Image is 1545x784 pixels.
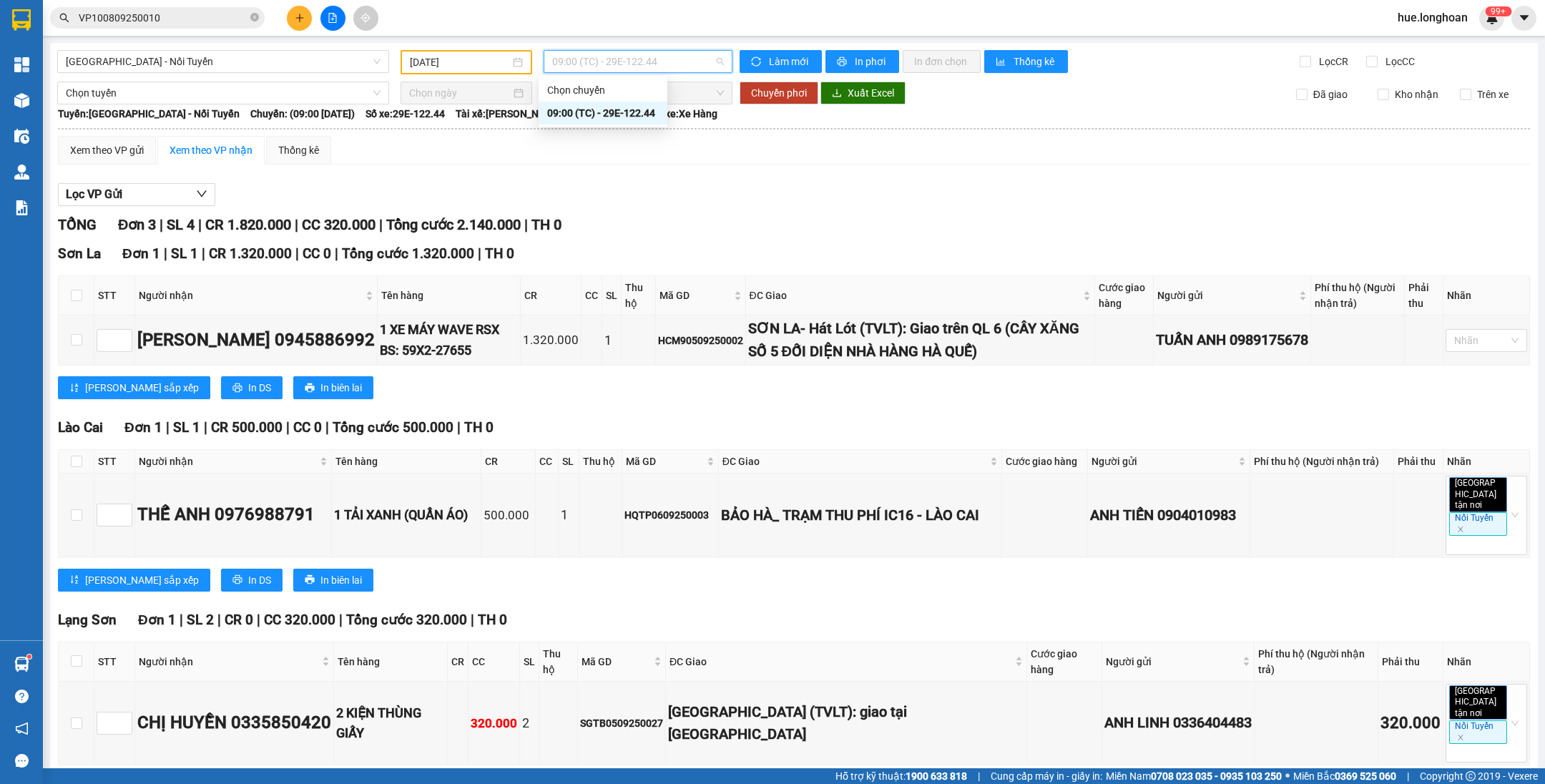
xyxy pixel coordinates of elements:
th: Tên hàng [378,276,521,315]
span: TH 0 [478,612,507,628]
div: Thống kê [278,142,319,158]
img: warehouse-icon [14,165,29,180]
span: message [15,754,29,768]
span: sort-ascending [69,383,79,394]
span: 09:00 (TC) - 29E-122.44 [552,51,724,72]
span: In biên lai [320,572,362,588]
th: Thu hộ [579,450,622,474]
span: Lọc CR [1313,54,1350,69]
th: Phải thu [1378,642,1443,682]
button: printerIn DS [221,376,283,399]
span: Tổng cước 500.000 [333,419,453,436]
span: | [524,216,528,233]
div: 1 [561,505,577,525]
span: | [217,612,221,628]
span: sync [751,57,763,68]
div: Chọn chuyến [547,82,659,98]
span: In phơi [855,54,888,69]
span: Lào Cai [58,419,103,436]
th: CR [448,642,469,682]
span: file-add [328,13,338,23]
span: Lọc VP Gửi [66,185,122,203]
span: | [978,768,980,784]
div: TUẤN ANH 0989175678 [1156,329,1308,351]
button: bar-chartThống kê [984,50,1068,73]
button: downloadXuất Excel [820,82,906,104]
span: printer [232,574,242,586]
div: 1 XE MÁY WAVE RSX BS: 59X2-27655 [380,320,518,361]
span: Miền Nam [1106,768,1282,784]
span: Nối Tuyến [1449,512,1507,536]
span: Miền Bắc [1293,768,1396,784]
span: Đơn 1 [124,419,162,436]
span: Người gửi [1157,288,1296,303]
span: Tài xế: [PERSON_NAME]--0862.666.247 [456,106,632,122]
span: TH 0 [464,419,494,436]
div: 500.000 [484,506,534,525]
th: Cước giao hàng [1095,276,1154,315]
span: Tổng cước 2.140.000 [386,216,521,233]
div: ANH LINH 0336404483 [1104,712,1252,734]
span: ĐC Giao [722,454,988,469]
span: | [295,216,298,233]
th: CR [481,450,536,474]
span: Người nhận [139,288,363,303]
span: download [832,88,842,99]
span: In biên lai [320,380,362,396]
span: CR 500.000 [211,419,283,436]
img: warehouse-icon [14,657,29,672]
span: SL 1 [171,245,198,262]
th: Thu hộ [539,642,578,682]
span: SL 2 [187,612,214,628]
span: CC 0 [303,245,331,262]
th: Phí thu hộ (Người nhận trả) [1250,450,1393,474]
span: SL 1 [173,419,200,436]
span: | [204,419,207,436]
span: | [471,612,474,628]
img: warehouse-icon [14,93,29,108]
span: TỔNG [58,216,97,233]
td: SGTB0509250027 [578,682,666,766]
span: Mã GD [582,654,651,670]
button: caret-down [1511,6,1536,31]
div: [PERSON_NAME] 0945886992 [137,327,375,354]
span: Kho nhận [1389,87,1444,102]
div: Chọn chuyến [539,79,667,102]
th: Cước giao hàng [1002,450,1088,474]
input: Chọn ngày [409,85,511,101]
th: Cước giao hàng [1027,642,1102,682]
div: SGTB0509250027 [580,715,663,731]
th: Thu hộ [622,276,655,315]
span: | [335,245,338,262]
div: Nhãn [1447,654,1526,670]
span: question-circle [15,690,29,703]
span: printer [232,383,242,394]
th: Phí thu hộ (Người nhận trả) [1255,642,1378,682]
td: HQTP0609250003 [622,474,719,558]
div: Nhãn [1447,288,1526,303]
span: Tổng cước 320.000 [346,612,467,628]
span: printer [837,57,849,68]
div: 1 TẢI XANH (QUẦN ÁO) [334,505,479,525]
span: printer [305,383,315,394]
span: | [339,612,343,628]
button: sort-ascending[PERSON_NAME] sắp xếp [58,376,210,399]
span: Thống kê [1014,54,1056,69]
span: Nối Tuyến [1449,720,1507,744]
span: [PERSON_NAME] sắp xếp [85,380,199,396]
button: printerIn DS [221,569,283,592]
span: Đã giao [1308,87,1353,102]
strong: 0708 023 035 - 0935 103 250 [1151,770,1282,782]
th: Phải thu [1405,276,1443,315]
span: TH 0 [531,216,561,233]
span: | [160,216,163,233]
span: | [198,216,202,233]
th: Phải thu [1394,450,1443,474]
span: [PERSON_NAME] sắp xếp [85,572,199,588]
span: sort-ascending [69,574,79,586]
th: CC [469,642,520,682]
span: CR 0 [225,612,253,628]
span: Người gửi [1092,454,1235,469]
strong: 1900 633 818 [906,770,967,782]
div: HQTP0609250003 [624,507,716,523]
